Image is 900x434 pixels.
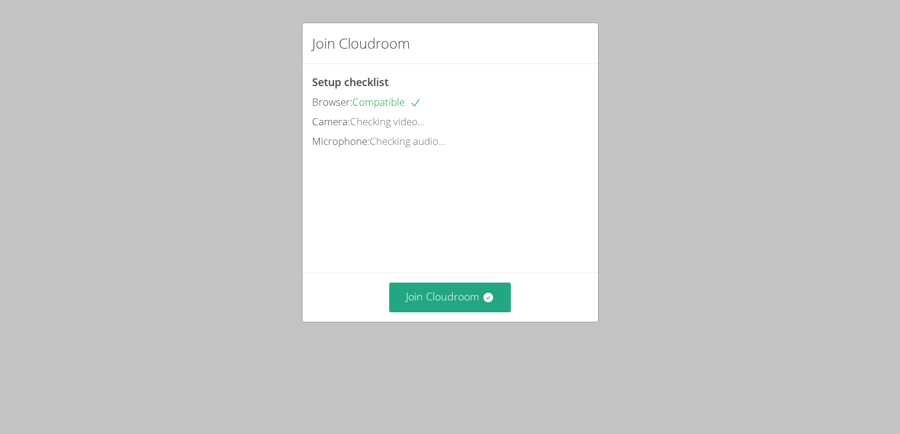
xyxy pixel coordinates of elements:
[389,283,511,312] button: Join Cloudroom
[312,115,350,128] span: Camera:
[312,95,352,109] span: Browser:
[350,115,425,128] span: Checking video...
[352,95,421,109] span: Compatible
[312,75,389,89] span: Setup checklist
[370,134,446,148] span: Checking audio...
[312,134,370,148] span: Microphone:
[312,33,410,54] h2: Join Cloudroom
